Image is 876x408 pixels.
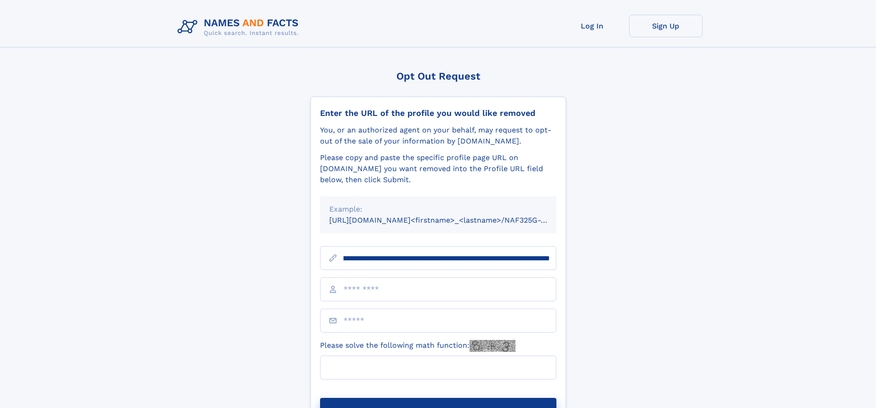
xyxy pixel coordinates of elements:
[320,125,556,147] div: You, or an authorized agent on your behalf, may request to opt-out of the sale of your informatio...
[629,15,703,37] a: Sign Up
[174,15,306,40] img: Logo Names and Facts
[320,152,556,185] div: Please copy and paste the specific profile page URL on [DOMAIN_NAME] you want removed into the Pr...
[310,70,566,82] div: Opt Out Request
[555,15,629,37] a: Log In
[329,216,574,224] small: [URL][DOMAIN_NAME]<firstname>_<lastname>/NAF325G-xxxxxxxx
[320,340,515,352] label: Please solve the following math function:
[320,108,556,118] div: Enter the URL of the profile you would like removed
[329,204,547,215] div: Example:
